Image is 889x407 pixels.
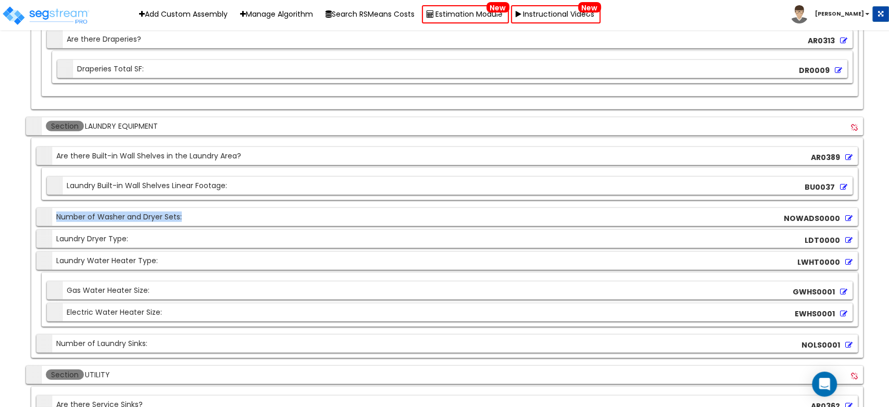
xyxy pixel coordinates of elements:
[802,340,840,350] b: NOLS0001
[835,67,842,74] i: Edit
[422,5,509,23] a: Estimation ModuleNew
[39,147,241,165] div: Are there Built-in Wall Shelves in the Laundry Area?
[795,309,835,319] b: EWHS0001
[848,368,860,384] div: Ungroup
[486,2,509,13] span: New
[840,37,847,44] i: Edit
[840,288,847,295] i: Edit
[578,2,601,13] span: New
[39,208,182,226] div: Number of Washer and Dryer Sets:
[60,60,144,78] div: Draperies Total SF:
[808,35,835,46] b: AR0313
[235,6,318,22] a: Manage Algorithm
[39,252,158,270] div: Laundry Water Heater Type:
[811,152,840,163] b: AR0389
[812,372,837,397] div: Open Intercom Messenger
[845,258,853,266] i: Edit
[784,213,840,224] b: NOWADS0000
[49,177,227,195] div: Laundry Built-in Wall Shelves Linear Footage:
[134,6,233,22] a: Add Custom Assembly
[845,215,853,222] i: Edit
[320,6,420,22] button: Search RSMeans Costs
[46,121,84,131] span: Section
[845,341,853,349] i: Edit
[46,369,84,380] span: Section
[797,257,840,267] b: LWHT0000
[845,237,853,244] i: Edit
[848,120,860,135] div: Ungroup
[39,230,128,248] div: Laundry Dryer Type:
[805,182,835,192] b: BU0037
[840,310,847,317] i: Edit
[49,303,162,322] div: Electric Water Heater Size:
[840,183,847,191] i: Edit
[49,30,141,48] div: Are there Draperies?
[805,235,840,245] b: LDT0000
[845,154,853,161] i: Edit
[790,5,808,23] img: avatar.png
[511,5,600,23] a: Instructional VideosNew
[2,5,90,26] img: logo_pro_r.png
[793,287,835,297] b: GWHS0001
[799,65,830,76] b: DR0009
[815,10,864,18] b: [PERSON_NAME]
[39,335,147,353] div: Number of Laundry Sinks:
[49,281,149,300] div: Gas Water Heater Size:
